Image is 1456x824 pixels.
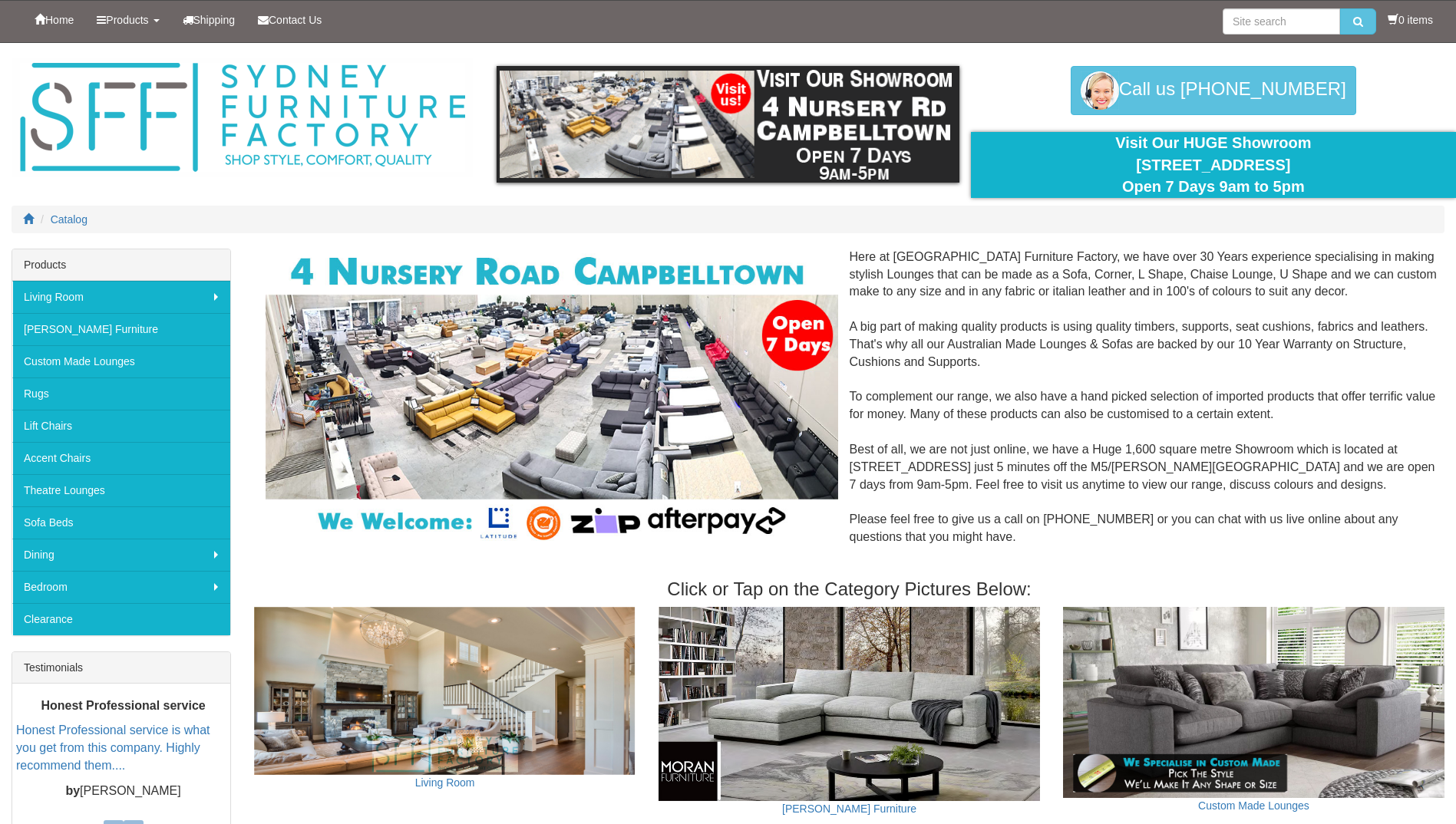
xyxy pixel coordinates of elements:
[16,723,210,772] a: Honest Professional service is what you get from this company. Highly recommend them....
[65,784,80,797] b: by
[497,66,959,183] img: showroom.gif
[41,699,205,712] b: Honest Professional service
[1198,799,1309,812] a: Custom Made Lounges
[246,1,333,39] a: Contact Us
[254,579,1444,599] h3: Click or Tap on the Category Pictures Below:
[12,506,230,539] a: Sofa Beds
[51,213,87,226] a: Catalog
[12,58,473,177] img: Sydney Furniture Factory
[1388,12,1433,28] li: 0 items
[12,249,230,281] div: Products
[12,652,230,684] div: Testimonials
[12,571,230,603] a: Bedroom
[12,313,230,345] a: [PERSON_NAME] Furniture
[171,1,247,39] a: Shipping
[45,14,74,26] span: Home
[12,281,230,313] a: Living Room
[12,377,230,410] a: Rugs
[12,410,230,442] a: Lift Chairs
[106,14,148,26] span: Products
[266,249,837,546] img: Corner Modular Lounges
[982,132,1444,198] div: Visit Our HUGE Showroom [STREET_ADDRESS] Open 7 Days 9am to 5pm
[1063,607,1444,797] img: Custom Made Lounges
[782,803,916,815] a: [PERSON_NAME] Furniture
[12,345,230,377] a: Custom Made Lounges
[254,607,636,775] img: Living Room
[85,1,170,39] a: Products
[254,249,1444,564] div: Here at [GEOGRAPHIC_DATA] Furniture Factory, we have over 30 Years experience specialising in mak...
[12,442,230,474] a: Accent Chairs
[659,607,1040,800] img: Moran Furniture
[23,1,85,39] a: Home
[16,783,230,800] p: [PERSON_NAME]
[12,474,230,506] a: Theatre Lounges
[1223,8,1340,35] input: Site search
[12,603,230,635] a: Clearance
[12,539,230,571] a: Dining
[415,776,475,789] a: Living Room
[193,14,236,26] span: Shipping
[269,14,322,26] span: Contact Us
